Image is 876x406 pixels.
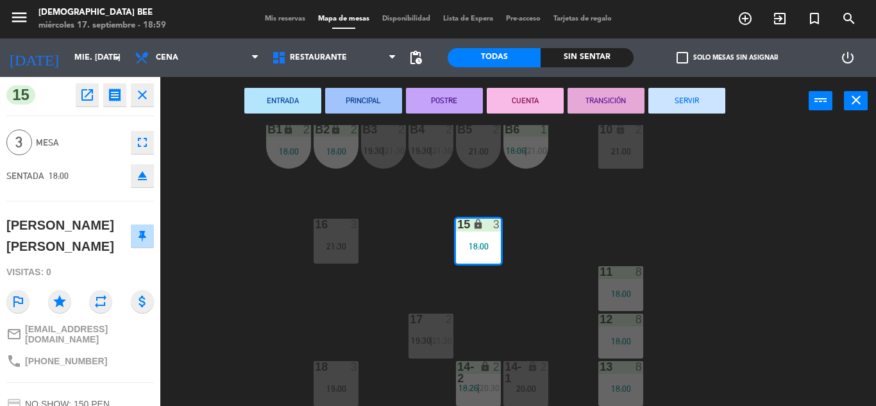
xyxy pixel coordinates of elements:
[547,15,618,22] span: Tarjetas de regalo
[636,361,643,373] div: 8
[848,92,864,108] i: close
[432,146,452,156] span: 21:30
[677,52,688,63] span: check_box_outline_blank
[410,314,410,325] div: 17
[6,215,131,257] div: [PERSON_NAME] [PERSON_NAME]
[312,15,376,22] span: Mapa de mesas
[505,124,505,135] div: B6
[648,88,725,114] button: SERVIR
[430,335,432,346] span: |
[107,87,122,103] i: receipt
[315,219,316,230] div: 16
[841,11,857,26] i: search
[809,91,832,110] button: power_input
[541,361,548,373] div: 2
[283,124,294,135] i: lock
[615,124,626,135] i: lock
[6,85,35,105] span: 15
[487,88,564,114] button: CUENTA
[103,83,126,106] button: receipt
[25,324,154,344] span: [EMAIL_ADDRESS][DOMAIN_NAME]
[636,124,643,135] div: 2
[437,15,500,22] span: Lista de Espera
[432,335,452,346] span: 21:30
[6,261,154,283] div: Visitas: 0
[258,15,312,22] span: Mis reservas
[131,290,154,313] i: attach_money
[315,361,316,373] div: 18
[6,171,44,181] span: SENTADA
[156,53,178,62] span: Cena
[314,242,358,251] div: 21:30
[376,15,437,22] span: Disponibilidad
[636,266,643,278] div: 8
[840,50,855,65] i: power_settings_new
[330,124,341,135] i: lock
[364,146,383,156] span: 19:30
[527,146,547,156] span: 21:00
[49,171,69,181] span: 18:00
[38,19,166,32] div: miércoles 17. septiembre - 18:59
[131,83,154,106] button: close
[493,124,501,135] div: 2
[737,11,753,26] i: add_circle_outline
[80,87,95,103] i: open_in_new
[430,146,432,156] span: |
[493,219,501,230] div: 3
[493,361,501,373] div: 2
[362,124,363,135] div: B3
[6,326,22,342] i: mail_outline
[135,135,150,150] i: fullscreen
[446,124,453,135] div: 2
[131,131,154,154] button: fullscreen
[325,88,402,114] button: PRINCIPAL
[244,88,321,114] button: ENTRADA
[38,6,166,19] div: [DEMOGRAPHIC_DATA] Bee
[266,147,311,156] div: 18:00
[541,48,634,67] div: Sin sentar
[807,11,822,26] i: turned_in_not
[290,53,347,62] span: Restaurante
[598,147,643,156] div: 21:00
[446,314,453,325] div: 2
[411,335,431,346] span: 19:30
[36,135,124,150] span: Mesa
[503,384,548,393] div: 20:00
[677,52,778,63] label: Solo mesas sin asignar
[408,50,423,65] span: pending_actions
[598,289,643,298] div: 18:00
[131,164,154,187] button: eject
[456,242,501,251] div: 18:00
[636,314,643,325] div: 8
[110,50,125,65] i: arrow_drop_down
[568,88,644,114] button: TRANSICIÓN
[314,384,358,393] div: 19:00
[10,8,29,31] button: menu
[541,124,548,135] div: 1
[398,124,406,135] div: 2
[480,361,491,372] i: lock
[844,91,868,110] button: close
[10,8,29,27] i: menu
[76,83,99,106] button: open_in_new
[48,290,71,313] i: star
[382,146,385,156] span: |
[385,146,405,156] span: 21:30
[480,383,500,393] span: 20:30
[351,124,358,135] div: 2
[6,290,29,313] i: outlined_flag
[314,147,358,156] div: 18:00
[303,124,311,135] div: 2
[6,324,154,344] a: mail_outline[EMAIL_ADDRESS][DOMAIN_NAME]
[500,15,547,22] span: Pre-acceso
[598,337,643,346] div: 18:00
[351,361,358,373] div: 3
[457,361,458,384] div: 14-2
[25,356,107,366] span: [PHONE_NUMBER]
[477,383,480,393] span: |
[448,48,541,67] div: Todas
[6,353,22,369] i: phone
